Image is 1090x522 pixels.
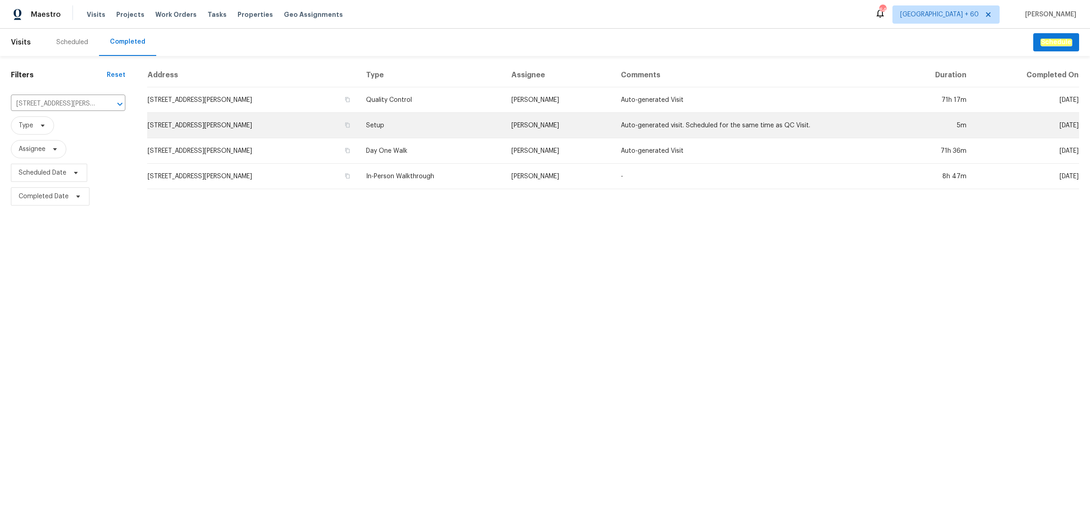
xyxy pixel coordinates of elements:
span: Work Orders [155,10,197,19]
span: Type [19,121,33,130]
td: Auto-generated Visit [614,138,893,164]
td: Auto-generated visit. Scheduled for the same time as QC Visit. [614,113,893,138]
span: Properties [238,10,273,19]
td: In-Person Walkthrough [359,164,504,189]
td: [PERSON_NAME] [504,113,614,138]
td: [STREET_ADDRESS][PERSON_NAME] [147,138,359,164]
span: Completed Date [19,192,69,201]
span: Visits [11,32,31,52]
td: 71h 17m [893,87,974,113]
td: Quality Control [359,87,504,113]
input: Search for an address... [11,97,100,111]
td: [DATE] [974,164,1079,189]
button: Copy Address [343,172,352,180]
td: [DATE] [974,87,1079,113]
td: [PERSON_NAME] [504,138,614,164]
th: Comments [614,63,893,87]
td: 71h 36m [893,138,974,164]
span: Geo Assignments [284,10,343,19]
td: [STREET_ADDRESS][PERSON_NAME] [147,164,359,189]
td: 5m [893,113,974,138]
td: [DATE] [974,113,1079,138]
span: Scheduled Date [19,168,66,177]
span: Visits [87,10,105,19]
td: Day One Walk [359,138,504,164]
td: [PERSON_NAME] [504,87,614,113]
span: [PERSON_NAME] [1021,10,1076,19]
button: Open [114,98,126,110]
button: Copy Address [343,95,352,104]
button: Copy Address [343,146,352,155]
td: [DATE] [974,138,1079,164]
em: Schedule [1040,39,1072,46]
th: Duration [893,63,974,87]
span: [GEOGRAPHIC_DATA] + 60 [900,10,979,19]
div: 645 [879,5,886,15]
h1: Filters [11,70,107,80]
td: Setup [359,113,504,138]
th: Address [147,63,359,87]
th: Completed On [974,63,1079,87]
td: 8h 47m [893,164,974,189]
td: [PERSON_NAME] [504,164,614,189]
td: [STREET_ADDRESS][PERSON_NAME] [147,113,359,138]
td: Auto-generated Visit [614,87,893,113]
th: Assignee [504,63,614,87]
span: Projects [116,10,144,19]
span: Tasks [208,11,227,18]
button: Copy Address [343,121,352,129]
div: Completed [110,37,145,46]
div: Scheduled [56,38,88,47]
th: Type [359,63,504,87]
td: - [614,164,893,189]
div: Reset [107,70,125,80]
button: Schedule [1033,33,1079,52]
span: Maestro [31,10,61,19]
span: Assignee [19,145,45,154]
td: [STREET_ADDRESS][PERSON_NAME] [147,87,359,113]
